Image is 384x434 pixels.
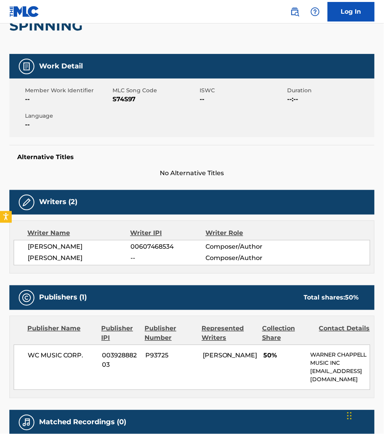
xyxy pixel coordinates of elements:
div: Publisher IPI [102,324,139,343]
h5: Alternative Titles [17,153,367,161]
span: Member Work Identifier [25,86,111,95]
span: [PERSON_NAME] [28,242,130,252]
div: Represented Writers [202,324,257,343]
h5: Matched Recordings (0) [39,418,126,427]
img: MLC Logo [9,6,39,17]
span: [PERSON_NAME] [28,254,130,263]
span: Composer/Author [206,242,274,252]
span: P93725 [146,351,197,360]
img: Writers [22,198,31,207]
span: S74S97 [113,95,198,104]
span: -- [25,95,111,104]
img: help [311,7,320,16]
p: WARNER CHAPPELL MUSIC INC [310,351,370,368]
span: MLC Song Code [113,86,198,95]
span: -- [200,95,286,104]
span: -- [130,254,206,263]
div: Writer Name [27,229,130,238]
iframe: Chat Widget [345,396,384,434]
div: Contact Details [319,324,370,343]
span: Language [25,112,111,120]
span: 50% [263,351,304,360]
h5: Publishers (1) [39,293,87,302]
div: Writer IPI [130,229,205,238]
span: Duration [287,86,373,95]
div: Drag [347,404,352,428]
div: Publisher Name [27,324,96,343]
h5: Work Detail [39,62,83,71]
span: No Alternative Titles [9,169,375,178]
img: Work Detail [22,62,31,71]
span: ISWC [200,86,286,95]
span: 00392888203 [102,351,139,370]
span: -- [25,120,111,129]
h5: Writers (2) [39,198,77,207]
img: Publishers [22,293,31,303]
a: Public Search [287,4,303,20]
span: --:-- [287,95,373,104]
span: 00607468534 [130,242,206,252]
div: Total shares: [304,293,359,303]
span: Composer/Author [206,254,274,263]
div: Publisher Number [145,324,196,343]
a: Log In [328,2,375,22]
div: Writer Role [206,229,275,238]
img: Matched Recordings [22,418,31,427]
span: 50 % [345,294,359,301]
span: WC MUSIC CORP. [28,351,96,360]
div: Help [307,4,323,20]
p: [EMAIL_ADDRESS][DOMAIN_NAME] [310,368,370,384]
h2: SPINNING [9,17,87,34]
img: search [290,7,300,16]
div: Collection Share [262,324,313,343]
span: [PERSON_NAME] [203,352,257,359]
